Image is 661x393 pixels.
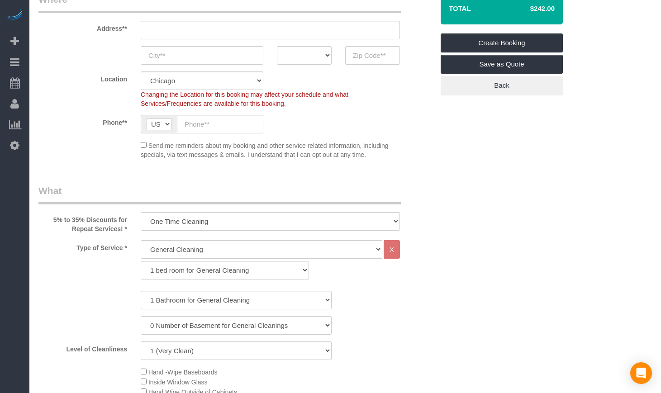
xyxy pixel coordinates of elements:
strong: Total [449,5,471,12]
legend: What [38,184,401,204]
label: Level of Cleanliness [32,341,134,354]
span: Inside Window Glass [148,379,208,386]
input: Zip Code** [345,46,400,65]
a: Create Booking [441,33,563,52]
label: Type of Service * [32,240,134,252]
a: Back [441,76,563,95]
a: Save as Quote [441,55,563,74]
label: Location [32,71,134,84]
div: Open Intercom Messenger [630,362,652,384]
label: 5% to 35% Discounts for Repeat Services! * [32,212,134,233]
span: Hand -Wipe Baseboards [148,369,218,376]
span: Send me reminders about my booking and other service related information, including specials, via... [141,142,389,158]
span: Changing the Location for this booking may affect your schedule and what Services/Frequencies are... [141,91,348,107]
img: Automaid Logo [5,9,24,22]
h4: $242.00 [503,5,555,13]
